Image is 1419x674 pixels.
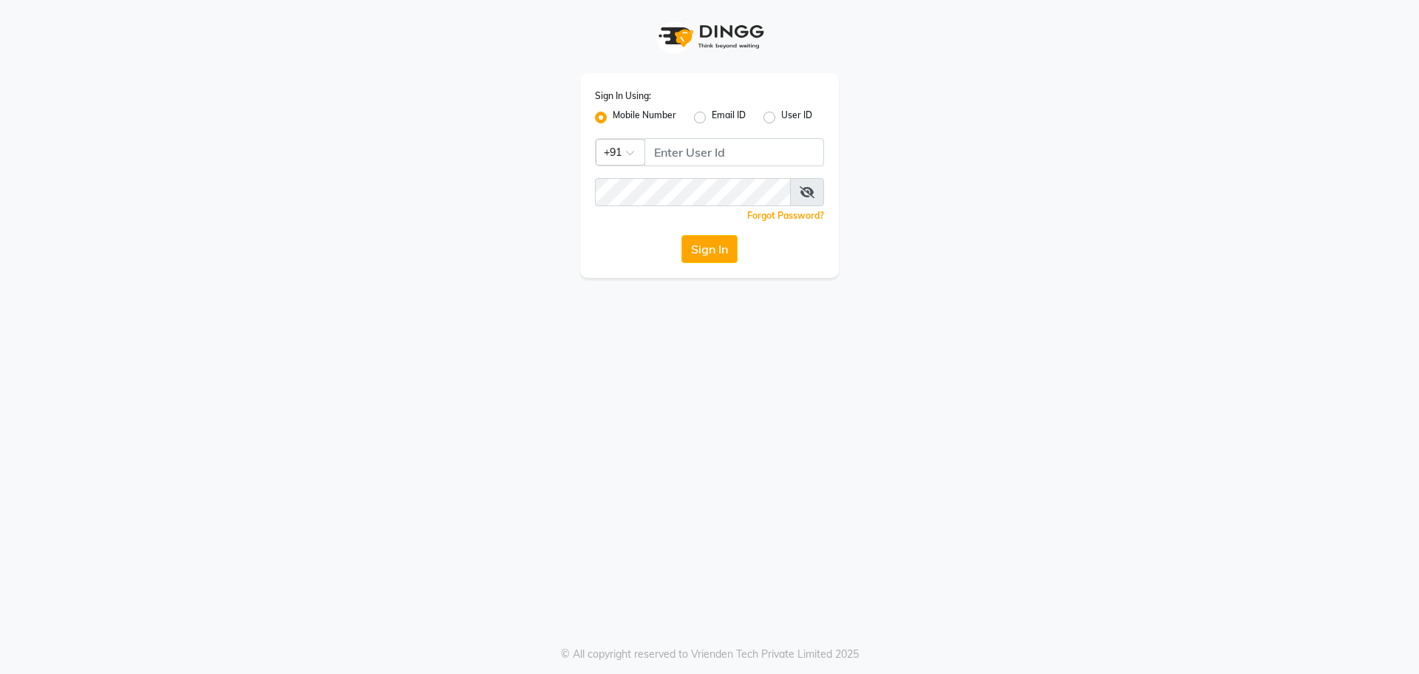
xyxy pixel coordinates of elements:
img: logo1.svg [650,15,769,58]
input: Username [595,178,791,206]
a: Forgot Password? [747,210,824,221]
button: Sign In [681,235,738,263]
input: Username [644,138,824,166]
label: Sign In Using: [595,89,651,103]
label: Email ID [712,109,746,126]
label: Mobile Number [613,109,676,126]
label: User ID [781,109,812,126]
